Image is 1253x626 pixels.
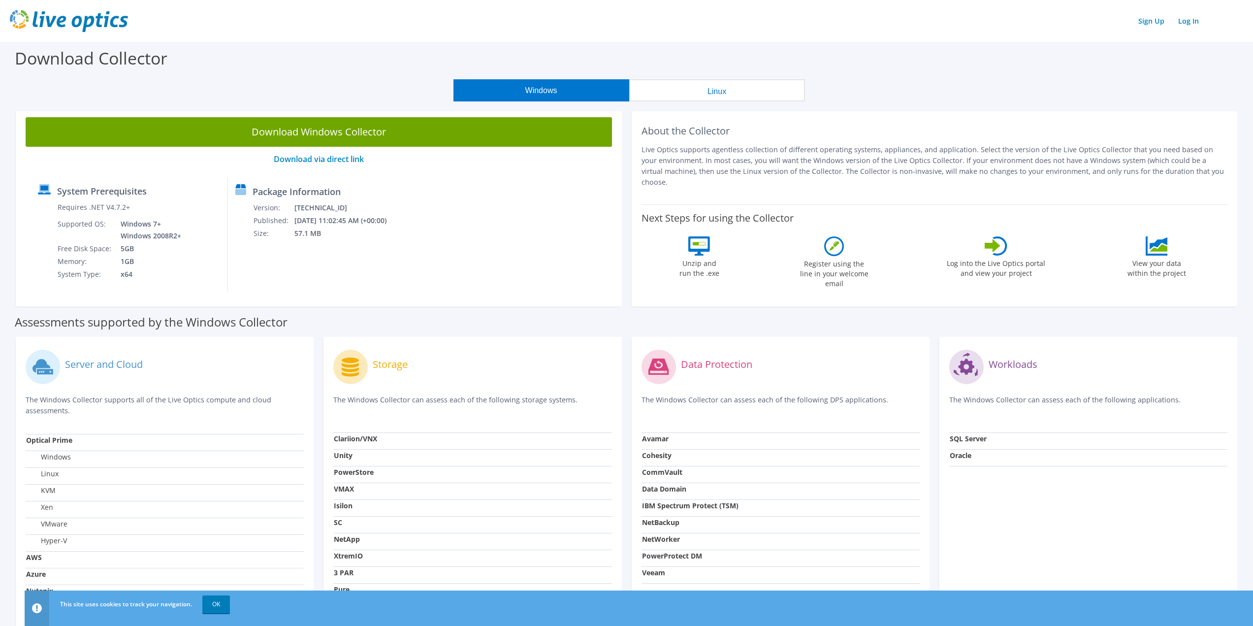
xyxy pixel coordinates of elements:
span: This site uses cookies to track your navigation. [60,600,192,608]
p: The Windows Collector can assess each of the following DPS applications. [642,395,920,415]
strong: CommVault [642,467,682,477]
strong: Nutanix [26,586,53,595]
p: The Windows Collector can assess each of the following applications. [949,395,1227,415]
strong: VMAX [334,484,354,494]
a: Sign Up [1133,14,1169,28]
p: The Windows Collector supports all of the Live Optics compute and cloud assessments. [26,395,304,416]
strong: AWS [26,553,42,562]
a: OK [202,595,230,613]
strong: Oracle [950,451,971,460]
label: Windows [26,452,71,462]
td: Memory: [57,255,113,268]
td: 1GB [113,255,183,268]
strong: NetWorker [642,534,680,544]
td: x64 [113,268,183,281]
label: Package Information [253,187,341,197]
td: [TECHNICAL_ID] [294,201,400,214]
label: VMware [26,519,67,529]
strong: 3 PAR [334,568,353,577]
strong: IBM Spectrum Protect (TSM) [642,501,739,510]
a: Download Windows Collector [26,117,612,147]
td: Supported OS: [57,218,113,242]
label: Requires .NET V4.7.2+ [58,202,130,212]
label: Storage [373,360,408,369]
strong: XtremIO [334,551,363,560]
td: Free Disk Space: [57,242,113,255]
strong: Isilon [334,501,353,510]
td: Published: [253,214,294,227]
label: Data Protection [681,360,752,369]
label: Workloads [989,360,1037,369]
h2: About the Collector [642,125,1228,137]
label: Xen [26,502,53,512]
img: live_optics_svg.svg [10,10,128,32]
label: Unzip and run the .exe [676,256,722,278]
label: System Prerequisites [57,186,147,196]
strong: SC [334,518,342,527]
td: Size: [253,227,294,240]
strong: SQL Server [950,434,987,443]
label: Assessments supported by the Windows Collector [15,317,288,327]
label: Server and Cloud [65,360,143,369]
a: Download via direct link [274,154,364,165]
strong: Azure [26,569,46,579]
strong: Optical Prime [26,435,72,445]
strong: NetBackup [642,518,679,527]
label: KVM [26,486,56,495]
strong: Avamar [642,434,669,443]
strong: Pure [334,585,350,594]
button: Linux [629,79,805,101]
button: Windows [453,79,629,101]
label: View your data within the project [1121,256,1192,278]
strong: Unity [334,451,353,460]
label: Hyper-V [26,536,67,546]
label: Next Steps for using the Collector [642,212,794,224]
strong: Cohesity [642,451,672,460]
strong: Data Domain [642,484,686,494]
strong: Veeam [642,568,665,577]
td: Windows 7+ Windows 2008R2+ [113,218,183,242]
p: Live Optics supports agentless collection of different operating systems, appliances, and applica... [642,144,1228,188]
p: The Windows Collector can assess each of the following storage systems. [333,395,611,415]
label: Register using the line in your welcome email [797,256,871,289]
a: Log In [1173,14,1204,28]
td: System Type: [57,268,113,281]
td: Version: [253,201,294,214]
label: Linux [26,469,59,479]
td: 57.1 MB [294,227,400,240]
td: [DATE] 11:02:45 AM (+00:00) [294,214,400,227]
strong: PowerStore [334,467,374,477]
strong: NetApp [334,534,360,544]
strong: PowerProtect DM [642,551,702,560]
strong: Clariion/VNX [334,434,377,443]
label: Log into the Live Optics portal and view your project [946,256,1046,278]
label: Download Collector [15,47,167,69]
td: 5GB [113,242,183,255]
